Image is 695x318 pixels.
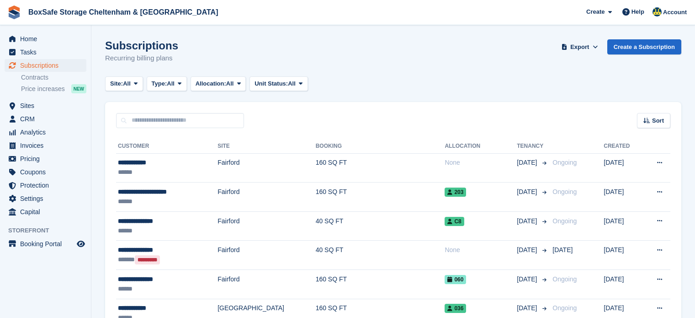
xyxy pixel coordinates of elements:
a: menu [5,126,86,139]
h1: Subscriptions [105,39,178,52]
span: [DATE] [517,303,539,313]
a: Create a Subscription [607,39,681,54]
span: [DATE] [517,275,539,284]
button: Site: All [105,76,143,92]
td: 160 SQ FT [316,270,445,299]
span: 060 [445,275,466,284]
button: Allocation: All [191,76,246,92]
span: Type: [152,79,167,88]
a: menu [5,192,86,205]
a: menu [5,139,86,152]
span: All [226,79,234,88]
a: menu [5,113,86,125]
span: [DATE] [517,158,539,167]
a: menu [5,205,86,218]
a: menu [5,237,86,250]
td: Fairford [218,153,315,183]
span: Invoices [20,139,75,152]
th: Tenancy [517,139,549,154]
a: menu [5,99,86,112]
span: Coupons [20,166,75,178]
a: menu [5,166,86,178]
span: Ongoing [552,159,577,166]
a: BoxSafe Storage Cheltenham & [GEOGRAPHIC_DATA] [25,5,222,20]
span: 036 [445,304,466,313]
span: Create [586,7,605,16]
span: Allocation: [196,79,226,88]
div: None [445,158,517,167]
th: Customer [116,139,218,154]
button: Type: All [147,76,187,92]
button: Export [560,39,600,54]
th: Allocation [445,139,517,154]
span: Unit Status: [255,79,288,88]
span: [DATE] [517,187,539,197]
span: Site: [110,79,123,88]
span: Sort [652,116,664,125]
span: Account [663,8,687,17]
td: Fairford [218,211,315,241]
button: Unit Status: All [249,76,308,92]
a: Contracts [21,73,86,82]
img: Kim Virabi [653,7,662,16]
span: Subscriptions [20,59,75,72]
span: 203 [445,188,466,197]
span: Help [631,7,644,16]
span: Analytics [20,126,75,139]
span: All [288,79,296,88]
td: 160 SQ FT [316,183,445,212]
td: 160 SQ FT [316,153,445,183]
div: NEW [71,84,86,93]
span: All [123,79,131,88]
td: [DATE] [604,270,642,299]
a: menu [5,46,86,59]
span: Price increases [21,85,65,93]
td: [DATE] [604,183,642,212]
th: Booking [316,139,445,154]
th: Created [604,139,642,154]
span: C8 [445,217,464,226]
span: Capital [20,205,75,218]
span: Ongoing [552,275,577,283]
a: menu [5,59,86,72]
span: Pricing [20,152,75,165]
td: 40 SQ FT [316,241,445,270]
td: 40 SQ FT [316,211,445,241]
span: Tasks [20,46,75,59]
span: Sites [20,99,75,112]
div: None [445,245,517,255]
td: Fairford [218,270,315,299]
span: Home [20,32,75,45]
span: Ongoing [552,304,577,312]
th: Site [218,139,315,154]
a: menu [5,179,86,192]
a: Price increases NEW [21,84,86,94]
span: Storefront [8,226,91,235]
a: menu [5,32,86,45]
span: [DATE] [517,245,539,255]
span: Settings [20,192,75,205]
span: CRM [20,113,75,125]
td: Fairford [218,241,315,270]
a: menu [5,152,86,165]
img: stora-icon-8386f47178a22dfd0bd8f6a31ec36ba5ce8667c1dd55bd0f319d3a0aa187defe.svg [7,5,21,19]
td: [DATE] [604,241,642,270]
td: [DATE] [604,211,642,241]
span: Export [570,43,589,52]
span: Ongoing [552,217,577,225]
span: Booking Portal [20,237,75,250]
a: Preview store [75,238,86,249]
span: All [167,79,175,88]
td: Fairford [218,183,315,212]
span: Protection [20,179,75,192]
span: Ongoing [552,188,577,195]
td: [DATE] [604,153,642,183]
p: Recurring billing plans [105,53,178,64]
span: [DATE] [517,216,539,226]
span: [DATE] [552,246,573,253]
